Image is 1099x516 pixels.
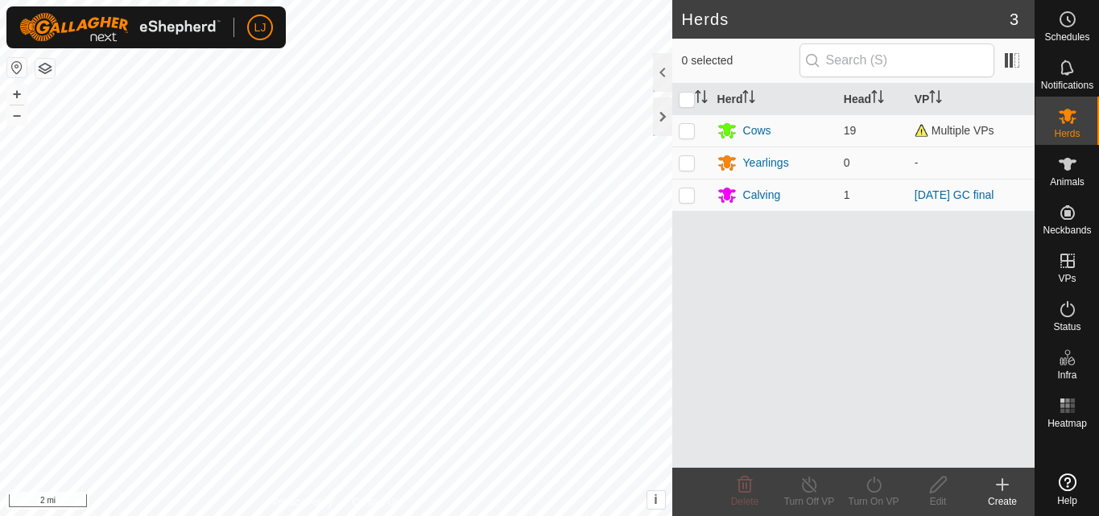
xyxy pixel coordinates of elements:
[844,124,857,137] span: 19
[272,495,333,510] a: Privacy Policy
[35,59,55,78] button: Map Layers
[7,58,27,77] button: Reset Map
[682,10,1010,29] h2: Herds
[19,13,221,42] img: Gallagher Logo
[915,188,994,201] a: [DATE] GC final
[1041,80,1093,90] span: Notifications
[906,494,970,509] div: Edit
[647,491,665,509] button: i
[844,188,850,201] span: 1
[254,19,266,36] span: LJ
[1043,225,1091,235] span: Neckbands
[841,494,906,509] div: Turn On VP
[743,155,789,171] div: Yearlings
[908,147,1035,179] td: -
[7,105,27,125] button: –
[682,52,799,69] span: 0 selected
[1050,177,1085,187] span: Animals
[352,495,399,510] a: Contact Us
[908,84,1035,115] th: VP
[1054,129,1080,138] span: Herds
[1058,274,1076,283] span: VPs
[742,93,755,105] p-sorticon: Activate to sort
[871,93,884,105] p-sorticon: Activate to sort
[970,494,1035,509] div: Create
[929,93,942,105] p-sorticon: Activate to sort
[7,85,27,104] button: +
[799,43,994,77] input: Search (S)
[743,122,771,139] div: Cows
[695,93,708,105] p-sorticon: Activate to sort
[1057,496,1077,506] span: Help
[837,84,908,115] th: Head
[1047,419,1087,428] span: Heatmap
[777,494,841,509] div: Turn Off VP
[654,493,657,506] span: i
[1044,32,1089,42] span: Schedules
[1053,322,1080,332] span: Status
[743,187,781,204] div: Calving
[915,124,994,137] span: Multiple VPs
[1010,7,1018,31] span: 3
[731,496,759,507] span: Delete
[711,84,837,115] th: Herd
[1057,370,1076,380] span: Infra
[1035,467,1099,512] a: Help
[844,156,850,169] span: 0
